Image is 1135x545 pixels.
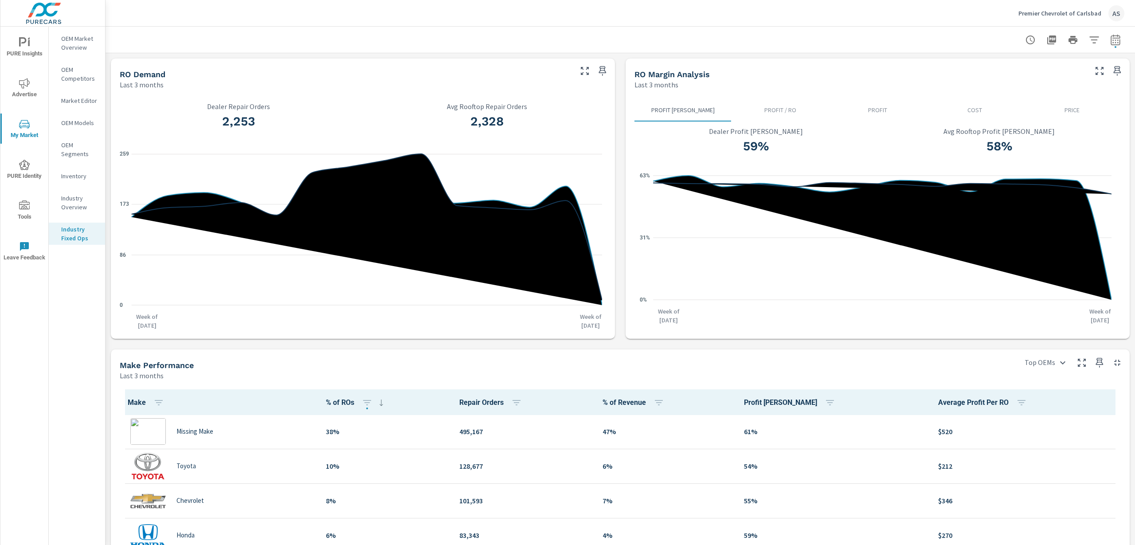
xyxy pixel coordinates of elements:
p: 83,343 [459,530,588,541]
div: OEM Models [49,116,105,129]
p: Industry Fixed Ops [61,225,98,243]
span: Advertise [3,78,46,100]
p: Missing Make [176,427,213,435]
button: Make Fullscreen [578,64,592,78]
p: 38% [326,426,445,437]
span: PURE Identity [3,160,46,181]
button: "Export Report to PDF" [1043,31,1061,49]
div: OEM Competitors [49,63,105,85]
p: Last 3 months [120,370,164,381]
p: Cost [933,106,1016,114]
p: 495,167 [459,426,588,437]
p: 128,677 [459,461,588,471]
text: 0 [120,302,123,308]
span: Save this to your personalized report [595,64,610,78]
p: Profit / RO [739,106,822,114]
span: PURE Insights [3,37,46,59]
button: Minimize Widget [1110,356,1124,370]
p: $212 [938,461,1114,471]
div: OEM Segments [49,138,105,161]
span: % of Revenue [603,397,668,408]
span: Average Profit Per RO [938,397,1030,408]
div: Top OEMs [1019,355,1071,370]
div: Industry Overview [49,192,105,214]
p: OEM Competitors [61,65,98,83]
p: 7% [603,495,730,506]
p: Chevrolet [176,497,204,505]
p: OEM Market Overview [61,34,98,52]
p: OEM Segments [61,141,98,158]
p: Last 3 months [634,79,678,90]
p: 4% [603,530,730,541]
p: Honda [176,531,195,539]
span: Repair Orders [459,397,525,408]
p: Industry Overview [61,194,98,212]
span: % of ROs [326,397,387,408]
text: 0% [640,297,647,303]
p: Dealer Profit [PERSON_NAME] [640,127,873,135]
span: Make [128,397,168,408]
button: Select Date Range [1107,31,1124,49]
h5: Make Performance [120,361,194,370]
p: Profit [836,106,919,114]
div: Inventory [49,169,105,183]
p: $270 [938,530,1114,541]
p: 54% [744,461,924,471]
h3: 58% [883,139,1116,154]
p: Market Editor [61,96,98,105]
p: Premier Chevrolet of Carlsbad [1018,9,1101,17]
img: logo-150.png [130,487,166,514]
p: Avg Rooftop Repair Orders [368,102,607,110]
p: $520 [938,426,1114,437]
span: Profit [PERSON_NAME] [744,397,839,408]
h3: 59% [640,139,873,154]
p: Inventory [61,172,98,180]
span: Tools [3,200,46,222]
h3: 2,253 [120,114,358,129]
div: OEM Market Overview [49,32,105,54]
text: 86 [120,252,126,258]
p: Avg Rooftop Profit [PERSON_NAME] [883,127,1116,135]
h5: RO Demand [120,70,165,79]
p: Week of [DATE] [132,312,163,330]
p: 59% [744,530,924,541]
span: Save this to your personalized report [1092,356,1107,370]
p: 101,593 [459,495,588,506]
p: Price [1031,106,1114,114]
p: $346 [938,495,1114,506]
text: 259 [120,151,129,157]
button: Apply Filters [1085,31,1103,49]
h5: RO Margin Analysis [634,70,710,79]
text: 63% [640,173,650,179]
p: 47% [603,426,730,437]
button: Make Fullscreen [1075,356,1089,370]
p: Toyota [176,462,196,470]
p: Profit [PERSON_NAME] [642,106,724,114]
p: 6% [326,530,445,541]
span: Save this to your personalized report [1110,64,1124,78]
text: 173 [120,201,129,208]
p: Dealer Repair Orders [120,102,358,110]
p: OEM Models [61,118,98,127]
div: nav menu [0,27,48,271]
p: Week of [DATE] [653,307,684,325]
h3: 2,328 [368,114,607,129]
p: Last 3 months [120,79,164,90]
img: logo-150.png [130,453,166,479]
p: Week of [DATE] [575,312,606,330]
p: 10% [326,461,445,471]
img: logo-150.png [130,418,166,445]
div: Market Editor [49,94,105,107]
div: AS [1108,5,1124,21]
p: 61% [744,426,924,437]
p: 55% [744,495,924,506]
div: Industry Fixed Ops [49,223,105,245]
span: My Market [3,119,46,141]
p: 6% [603,461,730,471]
button: Print Report [1064,31,1082,49]
p: Week of [DATE] [1084,307,1115,325]
button: Make Fullscreen [1092,64,1107,78]
p: 8% [326,495,445,506]
text: 31% [640,235,650,241]
span: Leave Feedback [3,241,46,263]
